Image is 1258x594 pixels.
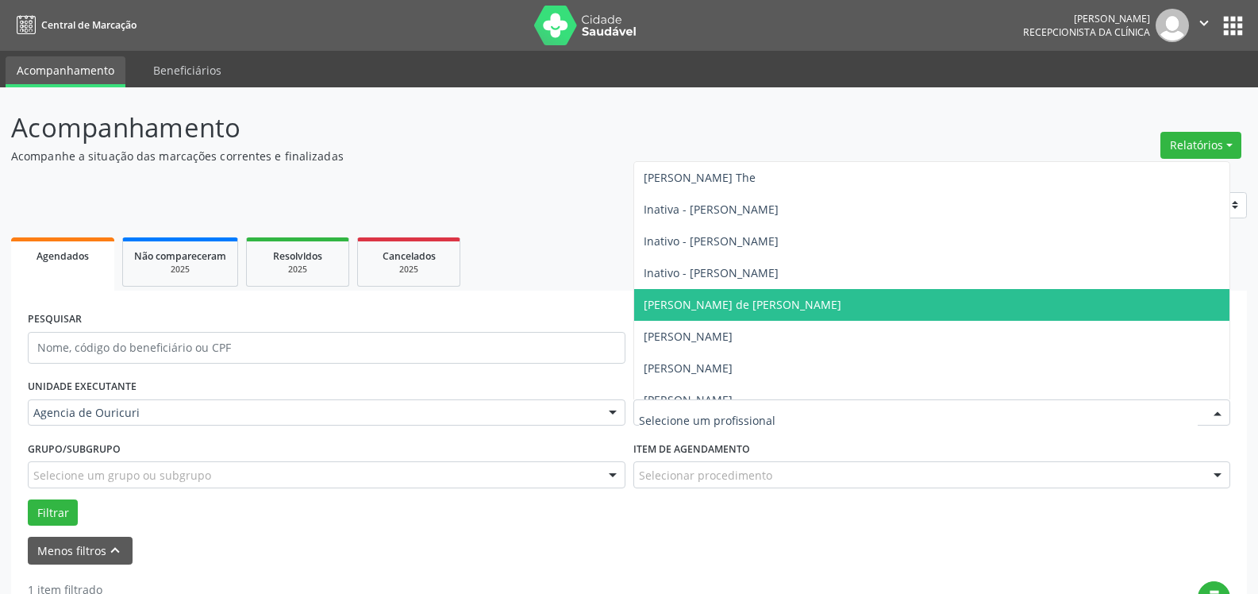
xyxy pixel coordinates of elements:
[33,405,593,421] span: Agencia de Ouricuri
[369,264,448,276] div: 2025
[134,249,226,263] span: Não compareceram
[6,56,125,87] a: Acompanhamento
[1189,9,1219,42] button: 
[1023,12,1150,25] div: [PERSON_NAME]
[644,233,779,249] span: Inativo - [PERSON_NAME]
[644,392,733,407] span: [PERSON_NAME]
[28,537,133,565] button: Menos filtroskeyboard_arrow_up
[644,361,733,376] span: [PERSON_NAME]
[28,499,78,526] button: Filtrar
[639,405,1198,437] input: Selecione um profissional
[28,375,137,399] label: UNIDADE EXECUTANTE
[41,18,137,32] span: Central de Marcação
[644,329,733,344] span: [PERSON_NAME]
[639,467,772,484] span: Selecionar procedimento
[134,264,226,276] div: 2025
[644,297,841,312] span: [PERSON_NAME] de [PERSON_NAME]
[28,332,625,364] input: Nome, código do beneficiário ou CPF
[258,264,337,276] div: 2025
[37,249,89,263] span: Agendados
[142,56,233,84] a: Beneficiários
[1156,9,1189,42] img: img
[1160,132,1241,159] button: Relatórios
[644,202,779,217] span: Inativa - [PERSON_NAME]
[11,148,876,164] p: Acompanhe a situação das marcações correntes e finalizadas
[28,307,82,332] label: PESQUISAR
[11,108,876,148] p: Acompanhamento
[644,265,779,280] span: Inativo - [PERSON_NAME]
[28,437,121,461] label: Grupo/Subgrupo
[273,249,322,263] span: Resolvidos
[1219,12,1247,40] button: apps
[644,170,756,185] span: [PERSON_NAME] The
[383,249,436,263] span: Cancelados
[11,12,137,38] a: Central de Marcação
[1023,25,1150,39] span: Recepcionista da clínica
[106,542,124,559] i: keyboard_arrow_up
[633,437,750,461] label: Item de agendamento
[1195,14,1213,32] i: 
[33,467,211,484] span: Selecione um grupo ou subgrupo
